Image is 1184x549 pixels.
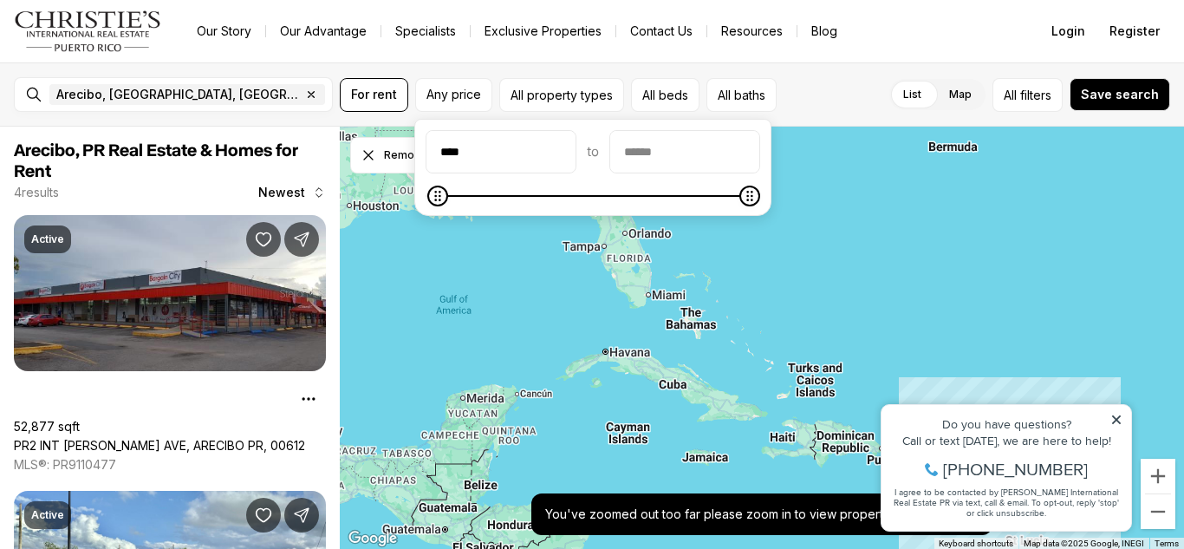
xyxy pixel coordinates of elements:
span: Minimum [427,186,448,206]
button: Login [1041,14,1096,49]
span: filters [1020,86,1051,104]
button: Save search [1070,78,1170,111]
button: Save Property: 398 AVE. ROTARIOS [246,498,281,533]
button: All baths [706,78,777,112]
button: Save Property: PR2 INT CRISTOBAL AVE [246,222,281,257]
label: List [889,79,935,110]
span: Any price [426,88,481,101]
input: priceMax [610,131,759,173]
button: All property types [499,78,624,112]
button: Share Property [284,222,319,257]
p: 4 results [14,186,59,199]
button: Zoom in [1141,459,1175,493]
a: Terms (opens in new tab) [1155,539,1179,548]
span: Login [1051,24,1085,38]
button: Any price [415,78,492,112]
p: Active [31,508,64,522]
a: PR2 INT CRISTOBAL AVE, ARECIBO PR, 00612 [14,438,305,454]
span: Save search [1081,88,1159,101]
span: Register [1109,24,1160,38]
button: Dismiss drawing [350,137,437,173]
span: Map data ©2025 Google, INEGI [1024,539,1144,548]
button: Property options [291,382,326,416]
button: Newest [248,175,336,210]
span: Maximum [739,186,760,206]
span: Arecibo, PR Real Estate & Homes for Rent [14,142,298,180]
div: Do you have questions? [18,39,250,51]
button: For rent [340,78,408,112]
a: Our Advantage [266,19,381,43]
a: Exclusive Properties [471,19,615,43]
a: Resources [707,19,797,43]
label: Map [935,79,986,110]
a: Blog [797,19,851,43]
p: You've zoomed out too far please zoom in to view properties. [545,507,902,521]
a: Our Story [183,19,265,43]
button: Register [1099,14,1170,49]
button: All beds [631,78,699,112]
p: Active [31,232,64,246]
img: logo [14,10,162,52]
div: Call or text [DATE], we are here to help! [18,56,250,68]
span: Newest [258,186,305,199]
span: All [1004,86,1017,104]
button: Share Property [284,498,319,533]
span: I agree to be contacted by [PERSON_NAME] International Real Estate PR via text, call & email. To ... [22,107,247,140]
span: Arecibo, [GEOGRAPHIC_DATA], [GEOGRAPHIC_DATA] [56,88,301,101]
button: Zoom out [1141,494,1175,529]
button: Allfilters [992,78,1063,112]
span: [PHONE_NUMBER] [71,82,216,99]
button: Contact Us [616,19,706,43]
input: priceMin [426,131,576,173]
span: to [587,145,599,159]
span: For rent [351,88,397,101]
a: Specialists [381,19,470,43]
